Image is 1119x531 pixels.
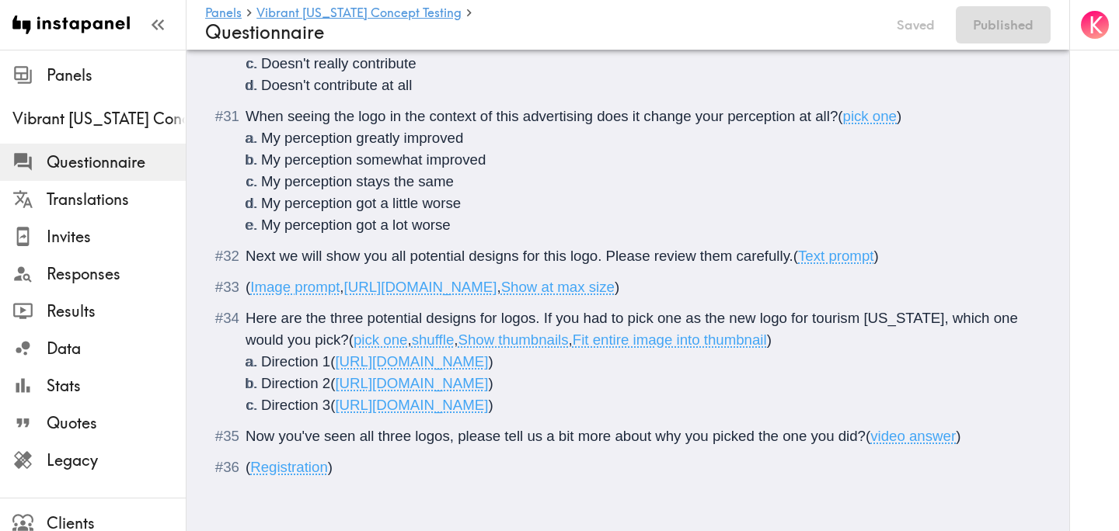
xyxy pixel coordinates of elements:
span: Doesn't really contribute [261,55,417,71]
span: Data [47,338,186,359]
span: ( [866,428,870,444]
span: ( [246,279,250,295]
span: shuffle [412,331,455,348]
span: Next we will show you all potential designs for this logo. Please review them carefully. [246,248,793,264]
span: ) [767,331,772,348]
div: Vibrant Arizona Concept Testing [12,108,186,130]
span: [URL][DOMAIN_NAME] [344,279,497,295]
span: , [340,279,343,295]
span: Quotes [47,412,186,434]
span: ( [793,248,798,264]
span: Here are the three potential designs for logos. If you had to pick one as the new logo for touris... [246,310,1022,348]
span: ( [330,397,335,413]
span: , [497,279,500,295]
span: Panels [47,64,186,86]
span: [URL][DOMAIN_NAME] [335,397,488,413]
span: Vibrant [US_STATE] Concept Testing [12,108,186,130]
span: My perception greatly improved [261,130,463,146]
span: Now you've seen all three logos, please tell us a bit more about why you picked the one you did? [246,428,866,444]
span: Translations [47,189,186,210]
span: ) [488,375,493,391]
span: When seeing the logo in the context of this advertising does it change your perception at all? [246,108,838,124]
span: ( [330,375,335,391]
span: My perception got a little worse [261,195,461,211]
span: Direction 3 [261,397,330,413]
button: K [1079,9,1110,40]
span: Fit entire image into thumbnail [573,331,767,348]
span: ) [488,397,493,413]
span: , [454,331,458,348]
span: My perception got a lot worse [261,217,451,233]
span: Show at max size [501,279,615,295]
span: , [569,331,573,348]
span: ) [897,108,901,124]
span: Text prompt [798,248,873,264]
span: Direction 2 [261,375,330,391]
span: Doesn't contribute at all [261,77,412,93]
span: ) [488,353,493,370]
span: ) [328,459,333,475]
span: video answer [870,428,956,444]
a: Panels [205,6,242,21]
span: ( [349,331,354,348]
span: Responses [47,263,186,285]
span: Stats [47,375,186,397]
span: Image prompt [250,279,340,295]
span: [URL][DOMAIN_NAME] [335,353,488,370]
span: ( [330,353,335,370]
span: Questionnaire [47,151,186,173]
a: Vibrant [US_STATE] Concept Testing [256,6,462,21]
span: My perception somewhat improved [261,151,486,168]
span: ) [615,279,619,295]
span: K [1089,12,1103,39]
span: ( [246,459,250,475]
span: Show thumbnails [458,331,568,348]
span: , [407,331,411,348]
span: Direction 1 [261,353,330,370]
span: ) [956,428,960,444]
h4: Questionnaire [205,21,876,43]
span: ) [873,248,878,264]
span: Results [47,300,186,322]
span: ( [838,108,842,124]
span: Invites [47,226,186,248]
span: Registration [250,459,328,475]
span: Legacy [47,449,186,471]
span: [URL][DOMAIN_NAME] [335,375,488,391]
span: pick one [354,331,408,348]
span: pick one [843,108,898,124]
span: My perception stays the same [261,173,454,189]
